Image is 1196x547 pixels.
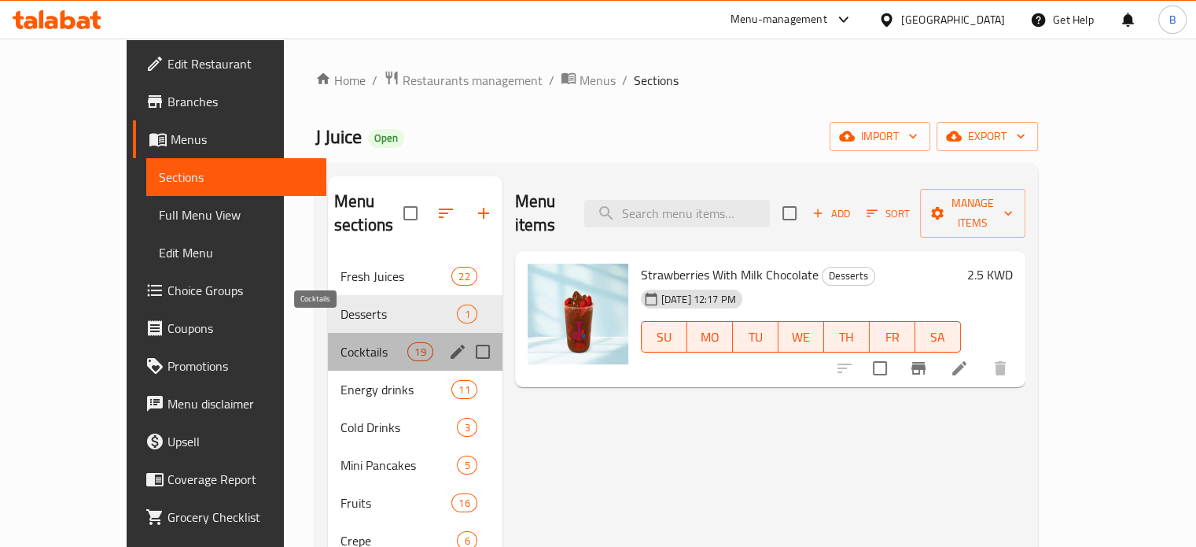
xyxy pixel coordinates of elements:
[167,281,314,300] span: Choice Groups
[458,458,476,473] span: 5
[806,201,856,226] span: Add item
[648,326,681,349] span: SU
[458,307,476,322] span: 1
[133,120,326,158] a: Menus
[133,385,326,423] a: Menu disclaimer
[863,352,896,385] span: Select to update
[408,345,432,360] span: 19
[824,321,870,353] button: TH
[739,326,772,349] span: TU
[133,460,326,498] a: Coverage Report
[1168,11,1176,28] span: B
[159,168,314,187] span: Sections
[687,321,733,353] button: MO
[315,119,362,154] span: J Juice
[778,321,824,353] button: WE
[403,71,543,90] span: Restaurants management
[580,71,616,90] span: Menus
[328,333,502,371] div: Cocktails19edit
[340,380,451,399] span: Energy drinks
[967,264,1013,286] h6: 2.5 KWD
[340,267,451,286] span: Fresh Juices
[981,349,1019,387] button: delete
[394,197,427,230] span: Select all sections
[933,194,1013,233] span: Manage items
[328,446,502,484] div: Mini Pancakes5
[384,70,543,91] a: Restaurants management
[785,326,818,349] span: WE
[334,190,403,237] h2: Menu sections
[922,326,955,349] span: SA
[451,380,477,399] div: items
[584,200,770,227] input: search
[810,205,852,223] span: Add
[452,269,476,284] span: 22
[641,263,819,286] span: Strawberries With Milk Chocolate
[733,321,778,353] button: TU
[340,456,458,475] span: Mini Pancakes
[328,408,502,446] div: Cold Drinks3
[465,194,502,232] button: Add section
[549,71,554,90] li: /
[171,130,314,149] span: Menus
[133,45,326,83] a: Edit Restaurant
[328,295,502,333] div: Desserts1
[427,194,465,232] span: Sort sections
[133,423,326,460] a: Upsell
[561,70,616,91] a: Menus
[830,122,930,151] button: import
[372,71,377,90] li: /
[655,292,742,307] span: [DATE] 12:17 PM
[340,418,458,437] span: Cold Drinks
[328,484,502,522] div: Fruits16
[146,196,326,234] a: Full Menu View
[167,508,314,527] span: Grocery Checklist
[822,267,875,286] div: Desserts
[328,371,502,408] div: Energy drinks11
[146,234,326,272] a: Edit Menu
[641,321,687,353] button: SU
[167,319,314,338] span: Coupons
[806,201,856,226] button: Add
[452,383,476,397] span: 11
[457,305,477,323] div: items
[452,496,476,511] span: 16
[842,127,918,146] span: import
[368,129,404,148] div: Open
[937,122,1038,151] button: export
[901,11,1005,28] div: [GEOGRAPHIC_DATA]
[133,272,326,309] a: Choice Groups
[167,432,314,451] span: Upsell
[457,418,477,437] div: items
[730,10,827,29] div: Menu-management
[949,127,1025,146] span: export
[830,326,863,349] span: TH
[167,357,314,375] span: Promotions
[915,321,961,353] button: SA
[315,70,1038,91] nav: breadcrumb
[457,456,477,475] div: items
[870,321,915,353] button: FR
[876,326,909,349] span: FR
[950,359,969,378] a: Edit menu item
[822,267,874,285] span: Desserts
[340,305,458,323] span: Desserts
[133,347,326,385] a: Promotions
[515,190,565,237] h2: Menu items
[863,201,914,226] button: Sort
[446,340,469,364] button: edit
[340,493,451,512] div: Fruits
[867,205,910,223] span: Sort
[900,349,937,387] button: Branch-specific-item
[167,394,314,413] span: Menu disclaimer
[133,498,326,536] a: Grocery Checklist
[146,158,326,196] a: Sections
[368,131,404,145] span: Open
[167,92,314,111] span: Branches
[773,197,806,230] span: Select section
[159,205,314,224] span: Full Menu View
[451,493,477,512] div: items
